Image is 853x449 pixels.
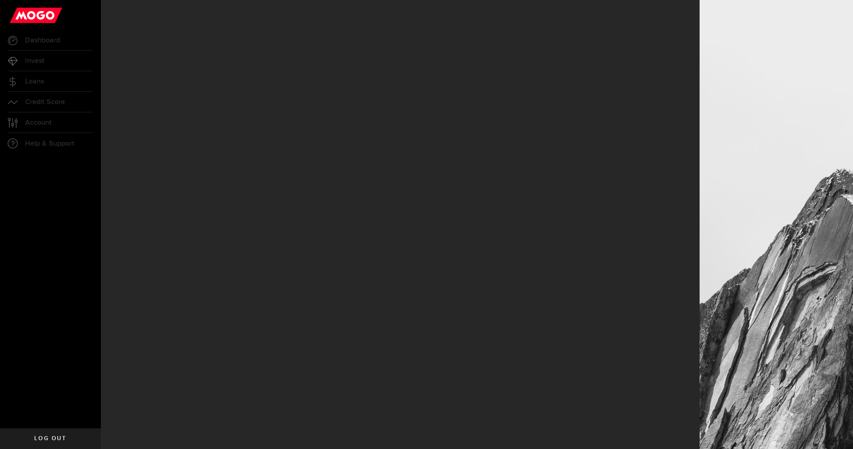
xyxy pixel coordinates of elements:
[25,78,44,85] span: Loans
[25,140,74,147] span: Help & Support
[25,98,65,106] span: Credit Score
[25,119,52,126] span: Account
[25,37,60,44] span: Dashboard
[25,57,44,65] span: Invest
[34,436,66,441] span: Log out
